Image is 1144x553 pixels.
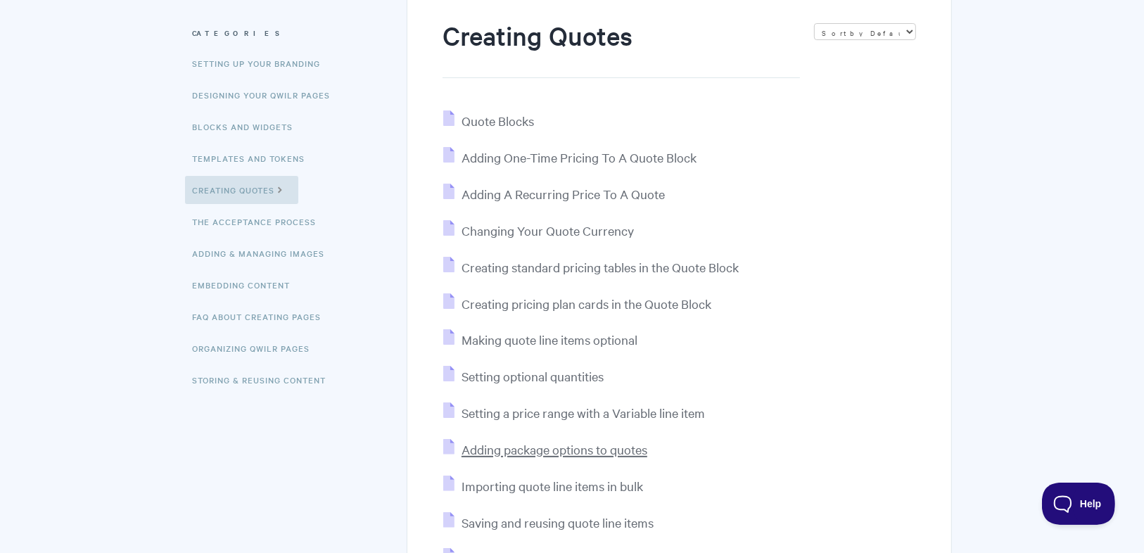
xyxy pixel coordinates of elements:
span: Adding package options to quotes [462,441,647,457]
a: Making quote line items optional [443,331,637,348]
a: Adding A Recurring Price To A Quote [443,186,665,202]
span: Creating standard pricing tables in the Quote Block [462,259,739,275]
a: Quote Blocks [443,113,534,129]
a: Saving and reusing quote line items [443,514,654,530]
a: FAQ About Creating Pages [192,303,331,331]
h1: Creating Quotes [443,18,800,78]
span: Creating pricing plan cards in the Quote Block [462,295,711,312]
a: Creating Quotes [185,176,298,204]
a: Adding & Managing Images [192,239,335,267]
a: Setting a price range with a Variable line item [443,405,705,421]
a: Creating pricing plan cards in the Quote Block [443,295,711,312]
span: Changing Your Quote Currency [462,222,634,239]
a: Storing & Reusing Content [192,366,336,394]
a: Blocks and Widgets [192,113,303,141]
a: Importing quote line items in bulk [443,478,643,494]
a: Creating standard pricing tables in the Quote Block [443,259,739,275]
a: Setting up your Branding [192,49,331,77]
span: Setting a price range with a Variable line item [462,405,705,421]
a: Templates and Tokens [192,144,315,172]
a: Designing Your Qwilr Pages [192,81,341,109]
iframe: Toggle Customer Support [1042,483,1116,525]
span: Adding One-Time Pricing To A Quote Block [462,149,697,165]
span: Quote Blocks [462,113,534,129]
a: Setting optional quantities [443,368,604,384]
a: Adding package options to quotes [443,441,647,457]
span: Importing quote line items in bulk [462,478,643,494]
span: Making quote line items optional [462,331,637,348]
a: Organizing Qwilr Pages [192,334,320,362]
a: The Acceptance Process [192,208,326,236]
h3: Categories [192,20,367,46]
span: Saving and reusing quote line items [462,514,654,530]
a: Changing Your Quote Currency [443,222,634,239]
select: Page reloads on selection [814,23,916,40]
a: Adding One-Time Pricing To A Quote Block [443,149,697,165]
span: Setting optional quantities [462,368,604,384]
span: Adding A Recurring Price To A Quote [462,186,665,202]
a: Embedding Content [192,271,300,299]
